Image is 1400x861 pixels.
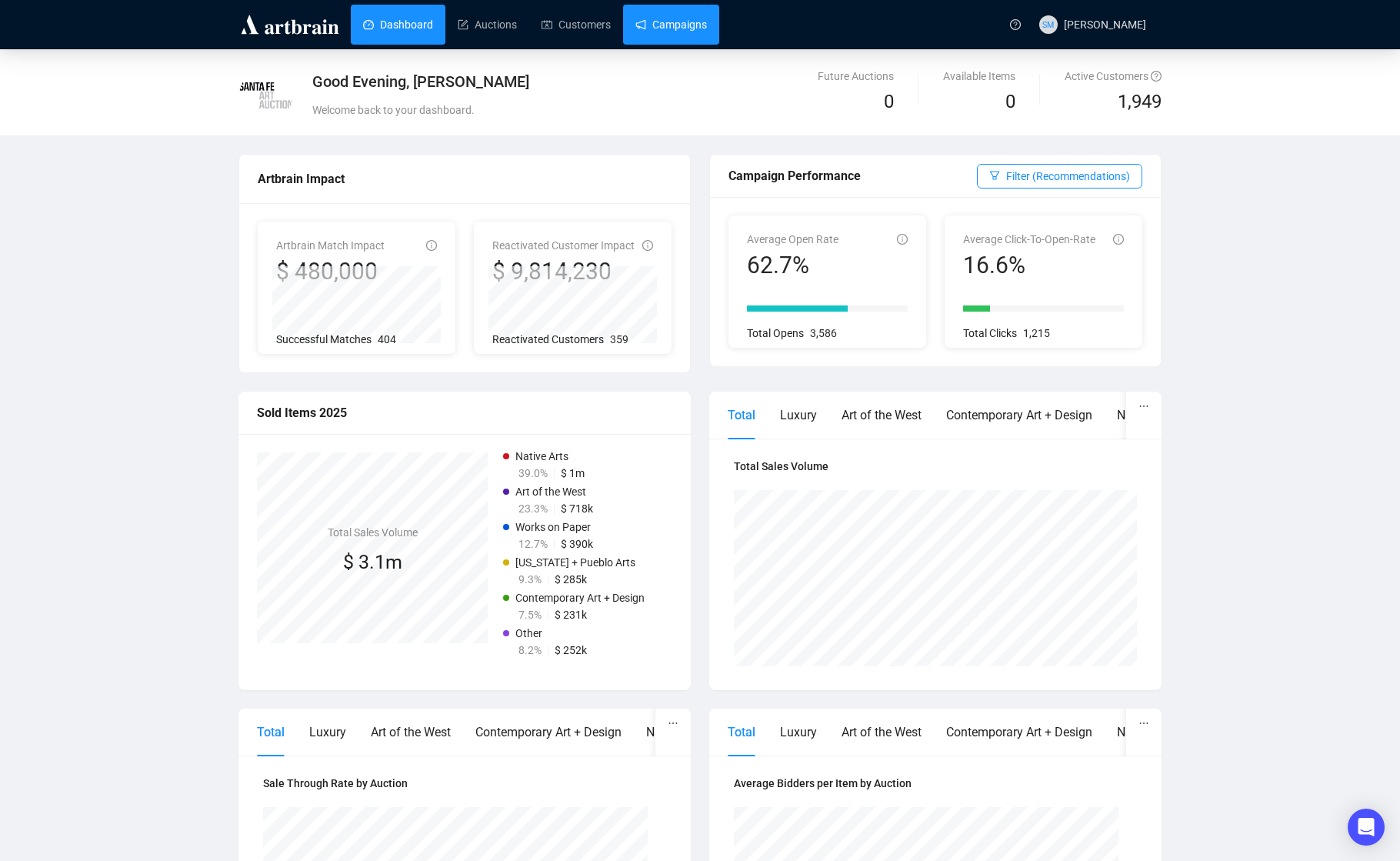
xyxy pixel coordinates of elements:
div: Total [257,723,285,742]
div: Art of the West [371,723,451,742]
span: $ 3.1m [343,551,402,573]
div: Welcome back to your dashboard. [312,102,850,118]
span: [US_STATE] + Pueblo Arts [515,556,635,569]
span: 404 [378,333,396,345]
span: 8.2% [518,644,542,656]
span: SM [1042,18,1054,31]
span: ellipsis [1138,718,1149,729]
span: $ 1m [561,467,585,479]
a: Dashboard [363,5,433,45]
span: question-circle [1010,19,1021,30]
span: 9.3% [518,573,542,586]
span: Art of the West [515,486,586,498]
div: Sold Items 2025 [257,403,672,422]
span: $ 252k [555,644,587,656]
span: Total Opens [747,327,804,339]
span: Active Customers [1065,70,1162,82]
div: Open Intercom Messenger [1348,809,1385,846]
div: Total [728,723,755,742]
span: info-circle [642,240,653,251]
div: 62.7% [747,251,838,280]
div: Luxury [780,723,817,742]
div: Art of the West [842,723,922,742]
div: Total [728,405,755,425]
span: filter [989,170,1000,181]
span: Reactivated Customers [492,333,604,345]
div: Luxury [780,405,817,425]
span: info-circle [897,234,908,245]
button: Filter (Recommendations) [977,164,1142,189]
a: Campaigns [635,5,707,45]
div: Native Arts [1117,723,1176,742]
h4: Total Sales Volume [328,524,418,541]
div: Artbrain Impact [258,169,672,189]
img: ee17b18a51f7-SFAA_Logo_trans.png [239,68,293,122]
div: $ 480,000 [276,257,385,286]
div: Native Arts [1117,405,1176,425]
div: Luxury [309,723,346,742]
div: 16.6% [963,251,1095,280]
span: info-circle [426,240,437,251]
span: $ 390k [561,538,593,550]
a: Auctions [458,5,517,45]
div: Contemporary Art + Design [946,405,1092,425]
span: Average Open Rate [747,233,838,245]
div: Contemporary Art + Design [946,723,1092,742]
h4: Total Sales Volume [734,458,1137,475]
span: Total Clicks [963,327,1017,339]
span: 3,586 [810,327,837,339]
span: $ 718k [561,502,593,515]
div: Future Auctions [818,68,894,85]
span: Artbrain Match Impact [276,239,385,252]
div: Native Arts [646,723,705,742]
span: 359 [610,333,628,345]
span: Successful Matches [276,333,372,345]
span: Reactivated Customer Impact [492,239,635,252]
h4: Sale Through Rate by Auction [263,775,666,792]
span: 1,215 [1023,327,1050,339]
span: 1,949 [1118,88,1162,117]
span: Works on Paper [515,521,591,533]
div: Campaign Performance [728,166,977,185]
span: 39.0% [518,467,548,479]
span: ellipsis [1138,401,1149,412]
span: 0 [1005,91,1015,112]
h4: Average Bidders per Item by Auction [734,775,1137,792]
span: 7.5% [518,609,542,621]
div: Contemporary Art + Design [475,723,622,742]
span: Average Click-To-Open-Rate [963,233,1095,245]
button: ellipsis [655,709,691,738]
span: Filter (Recommendations) [1006,168,1130,185]
span: info-circle [1113,234,1124,245]
span: $ 285k [555,573,587,586]
div: Art of the West [842,405,922,425]
div: $ 9,814,230 [492,257,635,286]
span: $ 231k [555,609,587,621]
a: Customers [542,5,611,45]
span: 0 [884,91,894,112]
span: 12.7% [518,538,548,550]
span: Native Arts [515,450,568,462]
button: ellipsis [1126,392,1162,421]
span: Other [515,627,542,639]
span: [PERSON_NAME] [1064,18,1146,31]
div: Good Evening, [PERSON_NAME] [312,71,850,92]
span: question-circle [1151,71,1162,82]
span: Contemporary Art + Design [515,592,645,604]
div: Available Items [943,68,1015,85]
button: ellipsis [1126,709,1162,738]
span: ellipsis [668,718,678,729]
span: 23.3% [518,502,548,515]
img: logo [238,12,342,37]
